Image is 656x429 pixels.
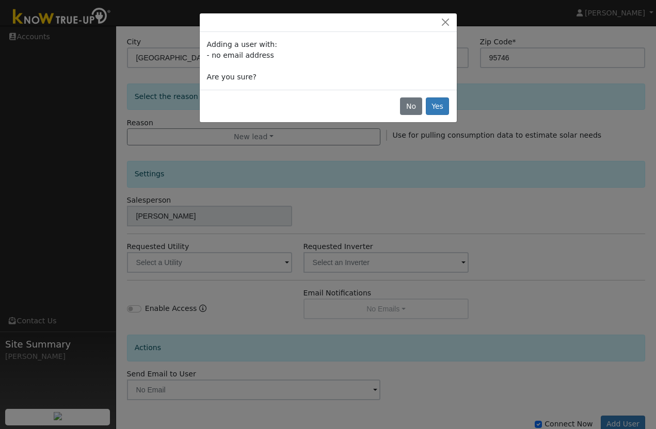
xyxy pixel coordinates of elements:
[400,97,422,115] button: No
[438,17,453,28] button: Close
[207,73,257,81] span: Are you sure?
[207,51,274,59] span: - no email address
[207,40,277,48] span: Adding a user with:
[426,97,450,115] button: Yes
